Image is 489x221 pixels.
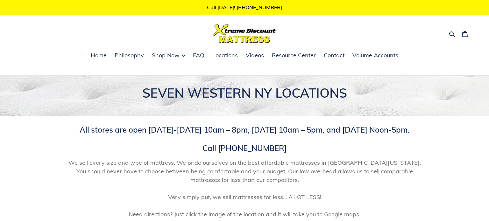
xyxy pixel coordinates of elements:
img: Xtreme Discount Mattress [213,24,276,43]
span: We sell every size and type of mattress. We pride ourselves on the best affordable mattresses in ... [63,158,426,218]
span: Volume Accounts [352,52,398,59]
span: SEVEN WESTERN NY LOCATIONS [142,85,347,101]
span: All stores are open [DATE]-[DATE] 10am – 8pm, [DATE] 10am – 5pm, and [DATE] Noon-5pm. Call [PHONE... [80,125,409,153]
span: Locations [212,52,238,59]
span: FAQ [193,52,204,59]
a: Videos [243,51,267,60]
span: Home [91,52,107,59]
a: FAQ [190,51,208,60]
a: Philosophy [111,51,147,60]
a: Volume Accounts [349,51,401,60]
span: Videos [246,52,264,59]
a: Home [88,51,110,60]
button: Shop Now [149,51,188,60]
span: Contact [324,52,344,59]
span: Shop Now [152,52,180,59]
a: Locations [209,51,241,60]
a: Resource Center [269,51,319,60]
a: Contact [321,51,348,60]
span: Resource Center [272,52,316,59]
span: Philosophy [115,52,144,59]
